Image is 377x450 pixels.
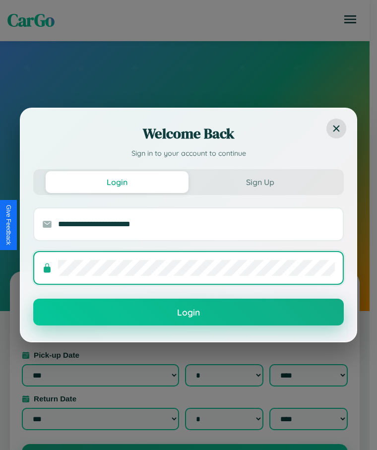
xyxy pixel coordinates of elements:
[46,171,188,193] button: Login
[5,205,12,245] div: Give Feedback
[33,124,344,143] h2: Welcome Back
[188,171,331,193] button: Sign Up
[33,299,344,325] button: Login
[33,148,344,159] p: Sign in to your account to continue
